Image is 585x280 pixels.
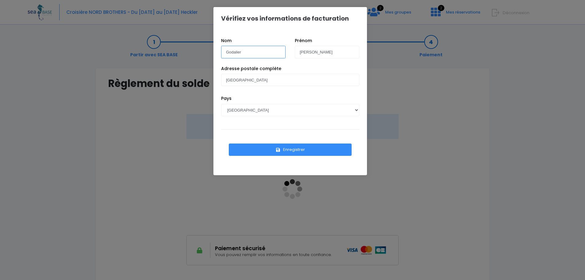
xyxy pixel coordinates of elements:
[221,37,232,44] label: Nom
[221,65,281,72] label: Adresse postale complète
[221,95,232,102] label: Pays
[295,37,312,44] label: Prénom
[229,144,352,156] button: Enregistrer
[221,15,349,22] h1: Vérifiez vos informations de facturation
